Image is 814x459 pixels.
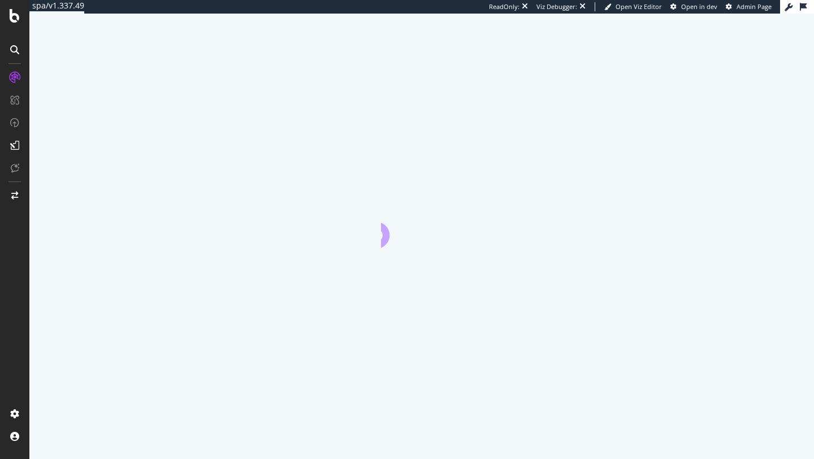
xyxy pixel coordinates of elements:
[489,2,519,11] div: ReadOnly:
[536,2,577,11] div: Viz Debugger:
[616,2,662,11] span: Open Viz Editor
[737,2,772,11] span: Admin Page
[670,2,717,11] a: Open in dev
[681,2,717,11] span: Open in dev
[726,2,772,11] a: Admin Page
[381,207,462,248] div: animation
[604,2,662,11] a: Open Viz Editor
